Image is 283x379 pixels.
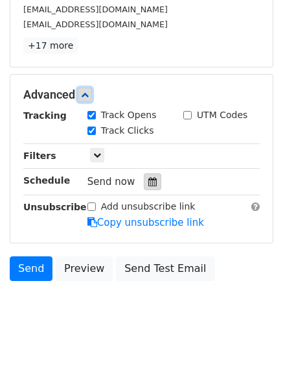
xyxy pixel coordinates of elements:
a: Preview [56,256,113,281]
strong: Tracking [23,110,67,121]
a: Copy unsubscribe link [87,217,204,228]
a: +17 more [23,38,78,54]
strong: Filters [23,151,56,161]
label: Track Clicks [101,124,154,138]
a: Send [10,256,52,281]
label: UTM Codes [197,108,247,122]
small: [EMAIL_ADDRESS][DOMAIN_NAME] [23,19,168,29]
span: Send now [87,176,135,188]
a: Send Test Email [116,256,214,281]
strong: Schedule [23,175,70,186]
strong: Unsubscribe [23,202,87,212]
small: [EMAIL_ADDRESS][DOMAIN_NAME] [23,5,168,14]
h5: Advanced [23,88,260,102]
label: Track Opens [101,108,157,122]
label: Add unsubscribe link [101,200,196,214]
iframe: Chat Widget [218,317,283,379]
